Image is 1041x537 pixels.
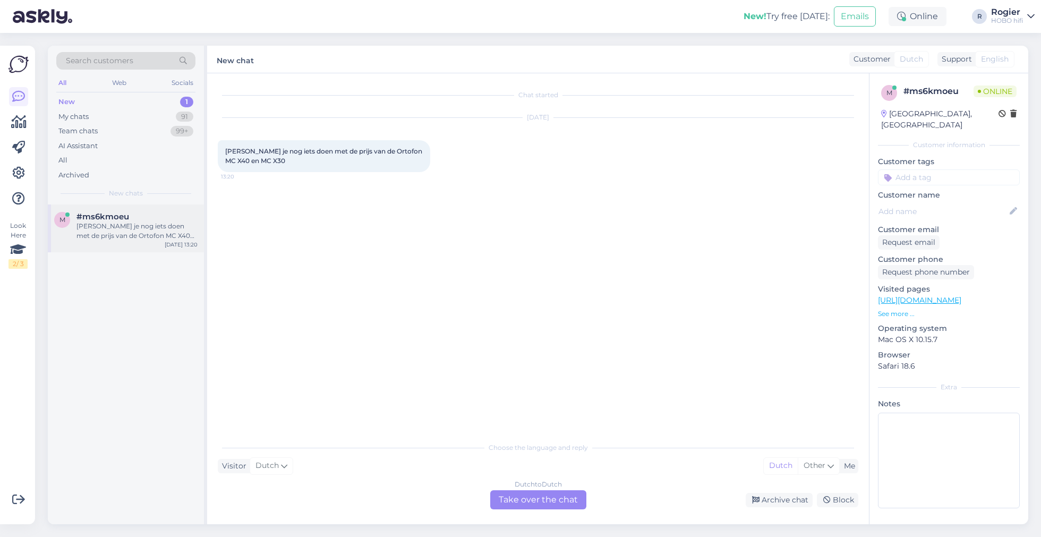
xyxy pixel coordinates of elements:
[744,11,766,21] b: New!
[991,8,1035,25] a: RogierHOBO hifi
[744,10,830,23] div: Try free [DATE]:
[56,76,69,90] div: All
[903,85,974,98] div: # ms6kmoeu
[991,16,1023,25] div: HOBO hifi
[878,206,1008,217] input: Add name
[58,97,75,107] div: New
[515,480,562,489] div: Dutch to Dutch
[165,241,198,249] div: [DATE] 13:20
[221,173,261,181] span: 13:20
[878,235,940,250] div: Request email
[878,169,1020,185] input: Add a tag
[180,97,193,107] div: 1
[981,54,1009,65] span: English
[834,6,876,27] button: Emails
[8,259,28,269] div: 2 / 3
[840,461,855,472] div: Me
[878,284,1020,295] p: Visited pages
[218,113,858,122] div: [DATE]
[878,323,1020,334] p: Operating system
[878,350,1020,361] p: Browser
[76,212,129,221] span: #ms6kmoeu
[8,221,28,269] div: Look Here
[218,90,858,100] div: Chat started
[878,254,1020,265] p: Customer phone
[8,54,29,74] img: Askly Logo
[881,108,999,131] div: [GEOGRAPHIC_DATA], [GEOGRAPHIC_DATA]
[746,493,813,507] div: Archive chat
[878,309,1020,319] p: See more ...
[878,382,1020,392] div: Extra
[764,458,798,474] div: Dutch
[878,140,1020,150] div: Customer information
[66,55,133,66] span: Search customers
[59,216,65,224] span: m
[255,460,279,472] span: Dutch
[878,224,1020,235] p: Customer email
[110,76,129,90] div: Web
[76,221,198,241] div: [PERSON_NAME] je nog iets doen met de prijs van de Ortofon MC X40 en MC X30
[218,461,246,472] div: Visitor
[170,126,193,137] div: 99+
[972,9,987,24] div: R
[58,112,89,122] div: My chats
[817,493,858,507] div: Block
[804,461,825,470] span: Other
[176,112,193,122] div: 91
[889,7,946,26] div: Online
[58,141,98,151] div: AI Assistant
[991,8,1023,16] div: Rogier
[878,361,1020,372] p: Safari 18.6
[58,155,67,166] div: All
[217,52,254,66] label: New chat
[169,76,195,90] div: Socials
[878,398,1020,410] p: Notes
[109,189,143,198] span: New chats
[878,295,961,305] a: [URL][DOMAIN_NAME]
[849,54,891,65] div: Customer
[58,170,89,181] div: Archived
[225,147,424,165] span: [PERSON_NAME] je nog iets doen met de prijs van de Ortofon MC X40 en MC X30
[900,54,923,65] span: Dutch
[886,89,892,97] span: m
[974,86,1017,97] span: Online
[878,190,1020,201] p: Customer name
[58,126,98,137] div: Team chats
[937,54,972,65] div: Support
[218,443,858,453] div: Choose the language and reply
[878,156,1020,167] p: Customer tags
[878,334,1020,345] p: Mac OS X 10.15.7
[878,265,974,279] div: Request phone number
[490,490,586,509] div: Take over the chat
